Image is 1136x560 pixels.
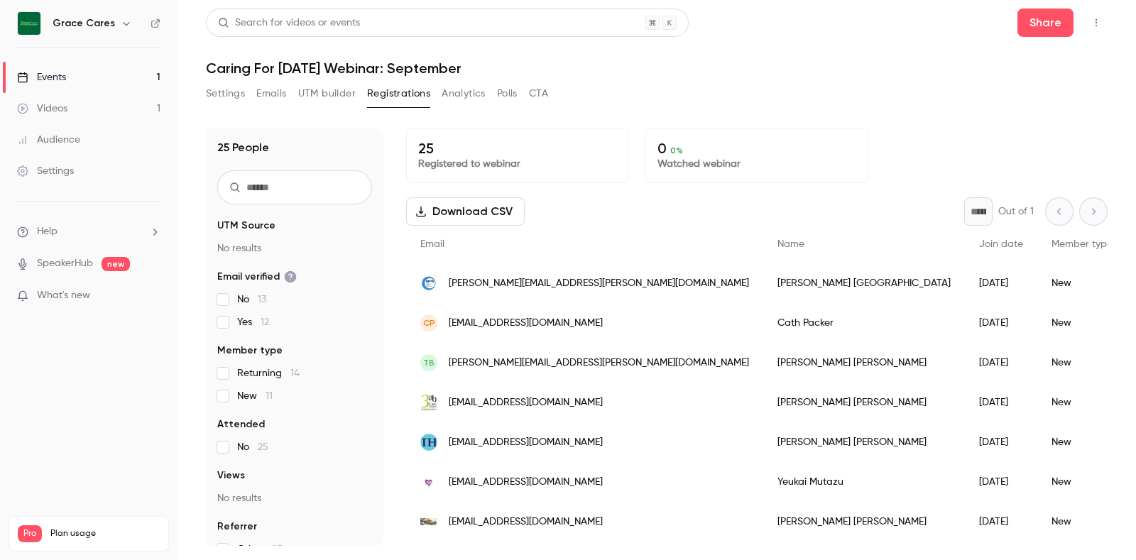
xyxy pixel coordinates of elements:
[367,82,430,105] button: Registrations
[423,356,435,369] span: tb
[420,473,437,490] img: optimalhcs.com
[206,60,1108,77] h1: Caring For [DATE] Webinar: September
[290,368,300,378] span: 14
[50,528,160,539] span: Plan usage
[763,502,965,542] div: [PERSON_NAME] [PERSON_NAME]
[442,82,486,105] button: Analytics
[17,133,80,147] div: Audience
[18,525,42,542] span: Pro
[218,16,360,31] div: Search for videos or events
[266,391,273,401] span: 11
[420,394,437,411] img: 3abcare.co.uk
[237,315,269,329] span: Yes
[449,515,603,529] span: [EMAIL_ADDRESS][DOMAIN_NAME]
[418,140,616,157] p: 25
[657,140,856,157] p: 0
[449,395,603,410] span: [EMAIL_ADDRESS][DOMAIN_NAME]
[217,417,265,432] span: Attended
[237,542,283,556] span: Other
[449,435,603,450] span: [EMAIL_ADDRESS][DOMAIN_NAME]
[256,82,286,105] button: Emails
[37,288,90,303] span: What's new
[965,263,1037,303] div: [DATE]
[1037,462,1127,502] div: New
[1037,502,1127,542] div: New
[258,295,266,304] span: 13
[1037,343,1127,383] div: New
[965,383,1037,422] div: [DATE]
[449,356,749,370] span: [PERSON_NAME][EMAIL_ADDRESS][PERSON_NAME][DOMAIN_NAME]
[777,239,804,249] span: Name
[206,82,245,105] button: Settings
[420,239,444,249] span: Email
[18,12,40,35] img: Grace Cares
[406,197,525,226] button: Download CSV
[217,219,275,233] span: UTM Source
[763,263,965,303] div: [PERSON_NAME] [GEOGRAPHIC_DATA]
[237,389,273,403] span: New
[237,292,266,307] span: No
[237,440,268,454] span: No
[1037,422,1127,462] div: New
[449,316,603,331] span: [EMAIL_ADDRESS][DOMAIN_NAME]
[420,434,437,451] img: trenthamhouse.com
[763,343,965,383] div: [PERSON_NAME] [PERSON_NAME]
[17,164,74,178] div: Settings
[1037,263,1127,303] div: New
[763,462,965,502] div: Yeukai Mutazu
[965,502,1037,542] div: [DATE]
[53,16,115,31] h6: Grace Cares
[217,270,297,284] span: Email verified
[449,475,603,490] span: [EMAIL_ADDRESS][DOMAIN_NAME]
[1017,9,1074,37] button: Share
[102,257,130,271] span: new
[237,366,300,380] span: Returning
[670,146,683,155] span: 0 %
[529,82,548,105] button: CTA
[420,518,437,526] img: greenway-house.co.uk
[965,303,1037,343] div: [DATE]
[423,317,435,329] span: CP
[965,343,1037,383] div: [DATE]
[497,82,518,105] button: Polls
[17,101,67,116] div: Videos
[17,224,160,239] li: help-dropdown-opener
[965,422,1037,462] div: [DATE]
[143,290,160,302] iframe: Noticeable Trigger
[37,224,58,239] span: Help
[1037,303,1127,343] div: New
[217,139,269,156] h1: 25 People
[420,275,437,292] img: bhta.com
[217,241,372,256] p: No results
[418,157,616,171] p: Registered to webinar
[217,520,257,534] span: Referrer
[272,544,283,554] span: 25
[217,344,283,358] span: Member type
[979,239,1023,249] span: Join date
[449,276,749,291] span: [PERSON_NAME][EMAIL_ADDRESS][PERSON_NAME][DOMAIN_NAME]
[37,256,93,271] a: SpeakerHub
[217,491,372,505] p: No results
[17,70,66,84] div: Events
[258,442,268,452] span: 25
[217,219,372,556] section: facet-groups
[763,303,965,343] div: Cath Packer
[998,204,1034,219] p: Out of 1
[217,468,245,483] span: Views
[965,462,1037,502] div: [DATE]
[298,82,356,105] button: UTM builder
[763,383,965,422] div: [PERSON_NAME] [PERSON_NAME]
[763,422,965,462] div: [PERSON_NAME] [PERSON_NAME]
[261,317,269,327] span: 12
[657,157,856,171] p: Watched webinar
[1037,383,1127,422] div: New
[1052,239,1113,249] span: Member type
